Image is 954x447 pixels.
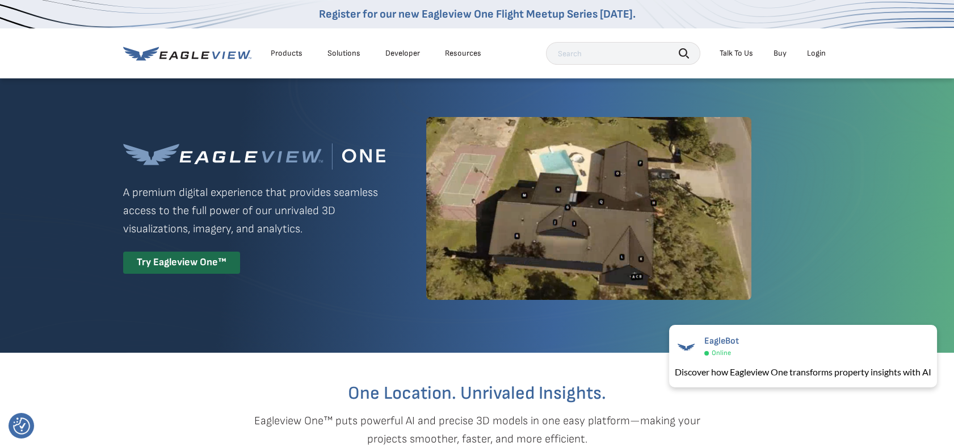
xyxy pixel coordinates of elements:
[385,48,420,59] a: Developer
[675,365,931,379] div: Discover how Eagleview One transforms property insights with AI
[445,48,481,59] div: Resources
[132,385,823,403] h2: One Location. Unrivaled Insights.
[675,336,697,358] img: EagleBot
[807,48,826,59] div: Login
[123,183,385,238] p: A premium digital experience that provides seamless access to the full power of our unrivaled 3D ...
[319,7,636,21] a: Register for our new Eagleview One Flight Meetup Series [DATE].
[546,42,700,65] input: Search
[704,336,739,346] span: EagleBot
[123,143,385,170] img: Eagleview One™
[271,48,302,59] div: Products
[774,48,787,59] a: Buy
[327,48,360,59] div: Solutions
[123,252,240,274] div: Try Eagleview One™
[720,48,753,59] div: Talk To Us
[712,349,731,357] span: Online
[13,417,30,435] img: Revisit consent button
[13,417,30,435] button: Consent Preferences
